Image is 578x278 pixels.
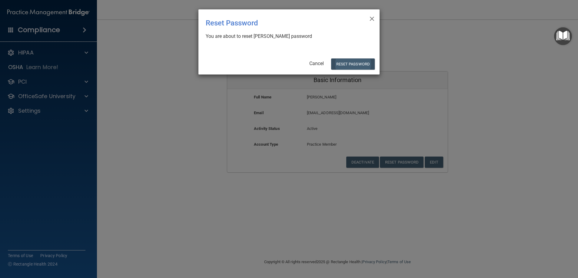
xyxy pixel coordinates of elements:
[309,61,324,66] a: Cancel
[554,27,572,45] button: Open Resource Center
[331,58,375,70] button: Reset Password
[206,14,347,32] div: Reset Password
[206,33,367,40] div: You are about to reset [PERSON_NAME] password
[369,12,375,24] span: ×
